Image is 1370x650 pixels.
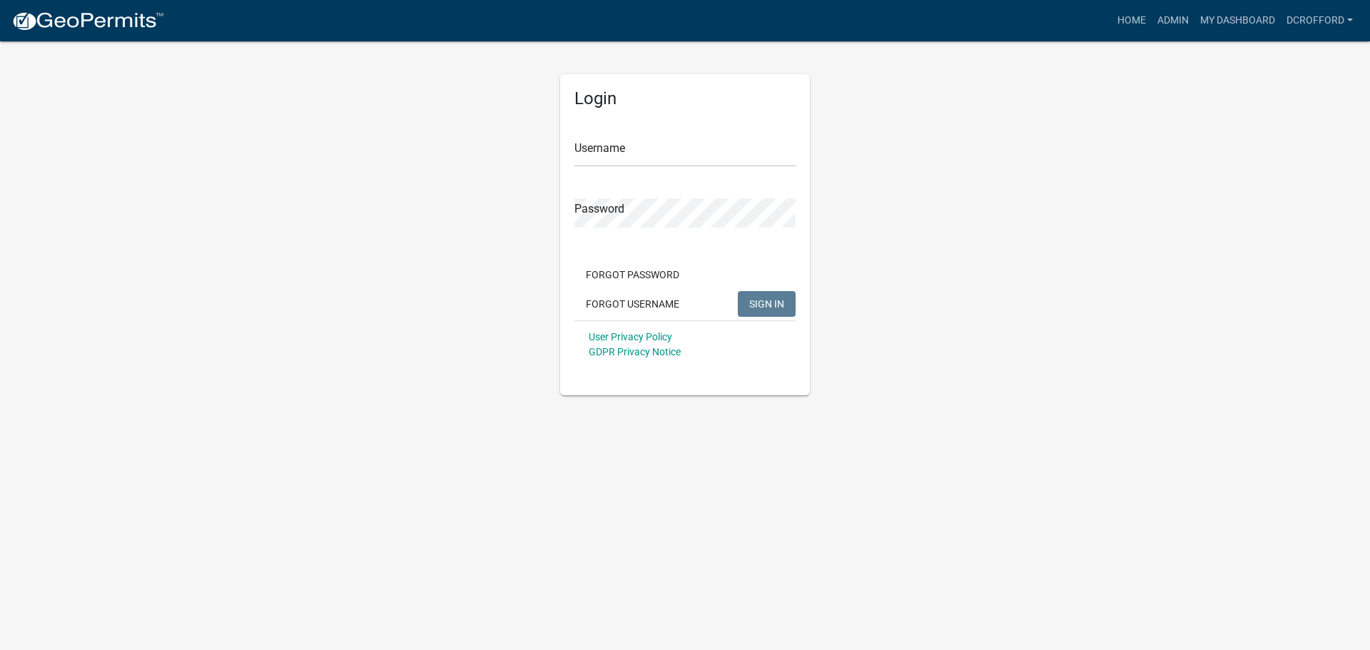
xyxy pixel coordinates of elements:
[749,298,784,309] span: SIGN IN
[589,346,681,357] a: GDPR Privacy Notice
[738,291,796,317] button: SIGN IN
[1194,7,1281,34] a: My Dashboard
[574,88,796,109] h5: Login
[1152,7,1194,34] a: Admin
[589,331,672,342] a: User Privacy Policy
[1112,7,1152,34] a: Home
[574,262,691,288] button: Forgot Password
[1281,7,1359,34] a: dcrofford
[574,291,691,317] button: Forgot Username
